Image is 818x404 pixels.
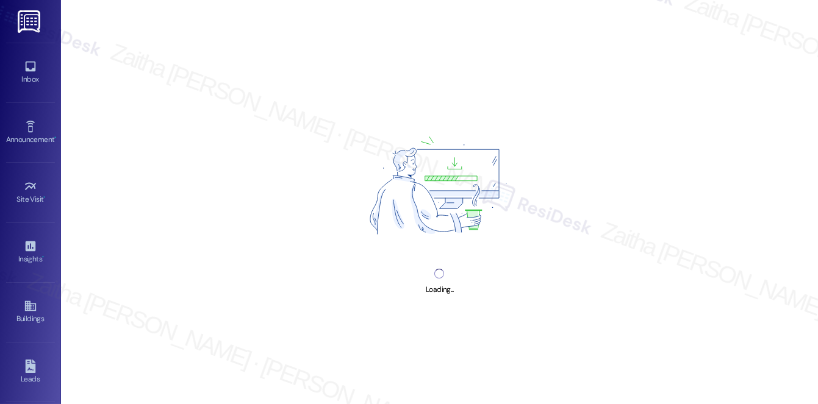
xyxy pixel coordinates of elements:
div: Loading... [426,283,453,296]
span: • [54,133,56,142]
a: Inbox [6,56,55,89]
span: • [44,193,46,202]
a: Buildings [6,296,55,328]
a: Site Visit • [6,176,55,209]
a: Insights • [6,236,55,269]
a: Leads [6,356,55,389]
span: • [42,253,44,261]
img: ResiDesk Logo [18,10,43,33]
